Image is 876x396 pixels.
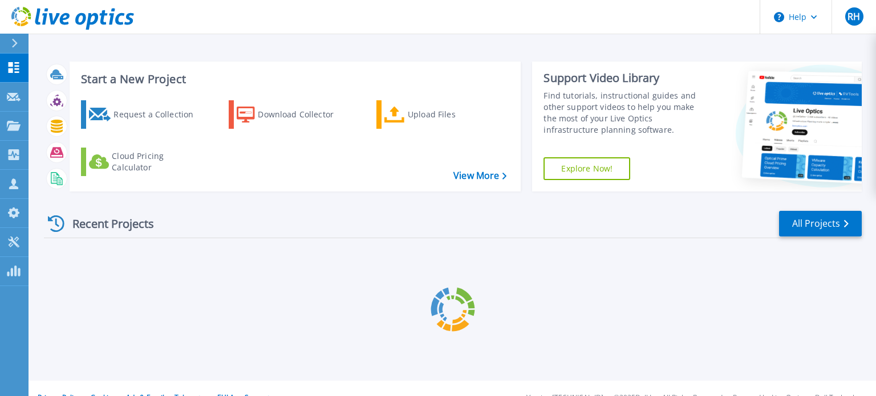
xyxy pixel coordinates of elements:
a: Cloud Pricing Calculator [81,148,208,176]
span: RH [847,12,860,21]
div: Upload Files [408,103,499,126]
a: Request a Collection [81,100,208,129]
a: Upload Files [376,100,504,129]
h3: Start a New Project [81,73,506,85]
a: All Projects [779,211,862,236]
div: Find tutorials, instructional guides and other support videos to help you make the most of your L... [544,90,709,136]
div: Support Video Library [544,71,709,85]
a: Explore Now! [544,157,630,180]
a: Download Collector [229,100,356,129]
a: View More [453,170,506,181]
div: Cloud Pricing Calculator [112,150,203,173]
div: Request a Collection [113,103,205,126]
div: Recent Projects [44,210,169,238]
div: Download Collector [258,103,349,126]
